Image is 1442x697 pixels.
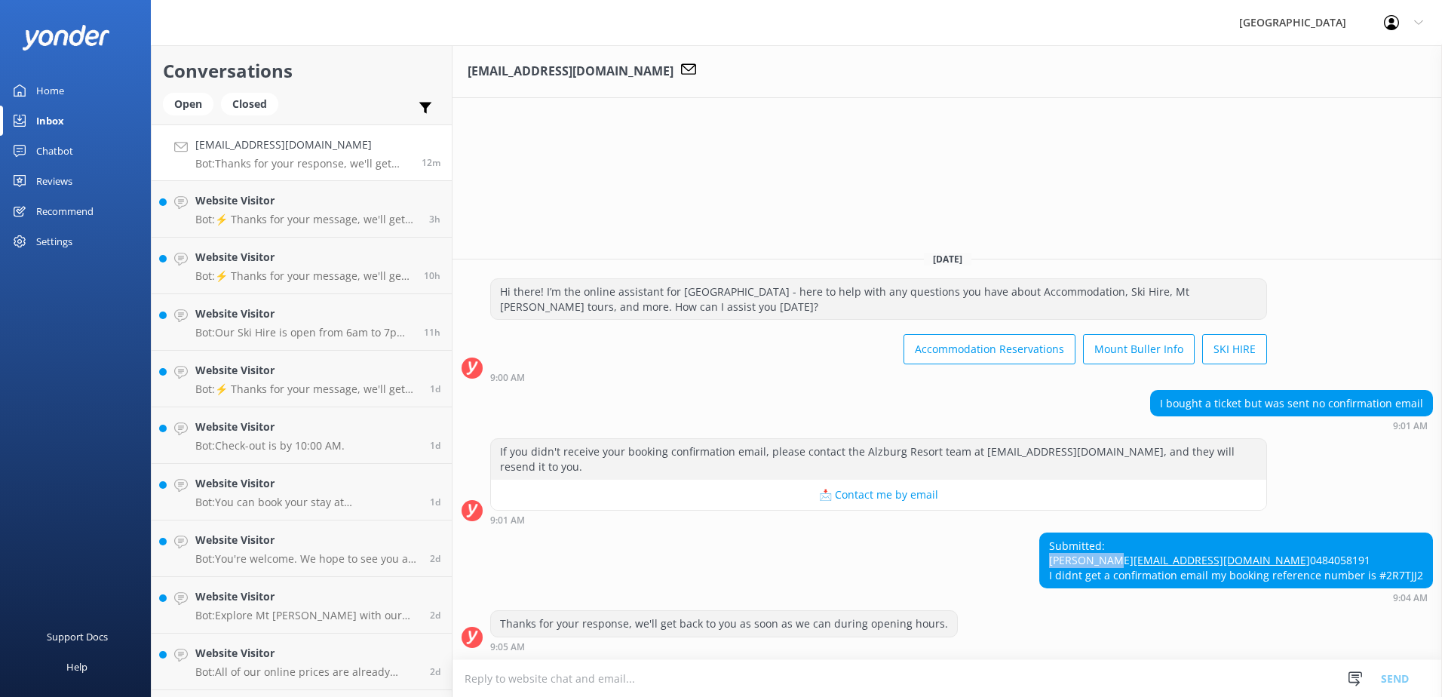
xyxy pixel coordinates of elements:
p: Bot: Our Ski Hire is open from 6am to 7pm [DATE] to [DATE], and until 9pm [DATE]. [195,326,413,339]
div: 09:05am 19-Aug-2025 (UTC +10:00) Australia/Sydney [490,641,958,652]
span: 05:33am 19-Aug-2025 (UTC +10:00) Australia/Sydney [429,213,440,226]
div: Hi there! I’m the online assistant for [GEOGRAPHIC_DATA] - here to help with any questions you ha... [491,279,1266,319]
p: Bot: ⚡ Thanks for your message, we'll get back to you as soon as we can. You're also welcome to k... [195,269,413,283]
p: Bot: All of our online prices are already discounted by 15% from the walk-in rates. You can book ... [195,665,419,679]
a: Website VisitorBot:All of our online prices are already discounted by 15% from the walk-in rates.... [152,634,452,690]
h3: [EMAIL_ADDRESS][DOMAIN_NAME] [468,62,673,81]
div: I bought a ticket but was sent no confirmation email [1151,391,1432,416]
div: Closed [221,93,278,115]
h4: Website Visitor [195,645,419,662]
span: 02:08pm 17-Aug-2025 (UTC +10:00) Australia/Sydney [430,496,440,508]
div: Recommend [36,196,94,226]
div: 09:01am 19-Aug-2025 (UTC +10:00) Australia/Sydney [1150,420,1433,431]
a: Website VisitorBot:Explore Mt [PERSON_NAME] with our all-in-one packages including Accommodation,... [152,577,452,634]
h4: Website Visitor [195,249,413,266]
div: 09:00am 19-Aug-2025 (UTC +10:00) Australia/Sydney [490,372,1267,382]
a: Website VisitorBot:⚡ Thanks for your message, we'll get back to you as soon as we can. You're als... [152,181,452,238]
p: Bot: Thanks for your response, we'll get back to you as soon as we can during opening hours. [195,157,410,170]
div: 09:04am 19-Aug-2025 (UTC +10:00) Australia/Sydney [1039,592,1433,603]
div: 09:01am 19-Aug-2025 (UTC +10:00) Australia/Sydney [490,514,1267,525]
h4: Website Visitor [195,419,345,435]
h4: Website Visitor [195,192,418,209]
button: SKI HIRE [1202,334,1267,364]
div: Home [36,75,64,106]
div: Support Docs [47,622,108,652]
span: 06:39am 17-Aug-2025 (UTC +10:00) Australia/Sydney [430,552,440,565]
a: Website VisitorBot:⚡ Thanks for your message, we'll get back to you as soon as we can. You're als... [152,351,452,407]
a: [EMAIL_ADDRESS][DOMAIN_NAME] [1134,553,1310,567]
h4: Website Visitor [195,475,419,492]
strong: 9:05 AM [490,643,525,652]
strong: 9:00 AM [490,373,525,382]
p: Bot: You can book your stay at [GEOGRAPHIC_DATA] by visiting [URL][DOMAIN_NAME]. Simply select yo... [195,496,419,509]
span: 08:03pm 17-Aug-2025 (UTC +10:00) Australia/Sydney [430,382,440,395]
a: Website VisitorBot:⚡ Thanks for your message, we'll get back to you as soon as we can. You're als... [152,238,452,294]
a: Website VisitorBot:You can book your stay at [GEOGRAPHIC_DATA] by visiting [URL][DOMAIN_NAME]. Si... [152,464,452,520]
button: 📩 Contact me by email [491,480,1266,510]
span: 10:05pm 18-Aug-2025 (UTC +10:00) Australia/Sydney [424,326,440,339]
div: If you didn't receive your booking confirmation email, please contact the Alzburg Resort team at ... [491,439,1266,479]
a: [EMAIL_ADDRESS][DOMAIN_NAME]Bot:Thanks for your response, we'll get back to you as soon as we can... [152,124,452,181]
h2: Conversations [163,57,440,85]
p: Bot: You're welcome. We hope to see you at [GEOGRAPHIC_DATA] soon! [195,552,419,566]
div: Inbox [36,106,64,136]
span: 01:18am 17-Aug-2025 (UTC +10:00) Australia/Sydney [430,609,440,622]
button: Mount Buller Info [1083,334,1195,364]
h4: Website Visitor [195,532,419,548]
button: Accommodation Reservations [904,334,1075,364]
strong: 9:04 AM [1393,594,1428,603]
span: 05:17pm 17-Aug-2025 (UTC +10:00) Australia/Sydney [430,439,440,452]
span: 09:19pm 16-Aug-2025 (UTC +10:00) Australia/Sydney [430,665,440,678]
p: Bot: Check-out is by 10:00 AM. [195,439,345,453]
span: [DATE] [924,253,971,266]
h4: Website Visitor [195,362,419,379]
span: 10:53pm 18-Aug-2025 (UTC +10:00) Australia/Sydney [424,269,440,282]
h4: Website Visitor [195,306,413,322]
div: Reviews [36,166,72,196]
a: Website VisitorBot:Our Ski Hire is open from 6am to 7pm [DATE] to [DATE], and until 9pm [DATE].11h [152,294,452,351]
div: Submitted: [PERSON_NAME] 0484058191 I didnt get a confirmation email my booking reference number ... [1040,533,1432,588]
p: Bot: Explore Mt [PERSON_NAME] with our all-in-one packages including Accommodation, Day Tours, Sk... [195,609,419,622]
p: Bot: ⚡ Thanks for your message, we'll get back to you as soon as we can. You're also welcome to k... [195,382,419,396]
a: Closed [221,95,286,112]
strong: 9:01 AM [1393,422,1428,431]
a: Website VisitorBot:Check-out is by 10:00 AM.1d [152,407,452,464]
a: Website VisitorBot:You're welcome. We hope to see you at [GEOGRAPHIC_DATA] soon!2d [152,520,452,577]
img: yonder-white-logo.png [23,25,109,50]
div: Chatbot [36,136,73,166]
p: Bot: ⚡ Thanks for your message, we'll get back to you as soon as we can. You're also welcome to k... [195,213,418,226]
div: Open [163,93,213,115]
span: 09:04am 19-Aug-2025 (UTC +10:00) Australia/Sydney [422,156,440,169]
div: Thanks for your response, we'll get back to you as soon as we can during opening hours. [491,611,957,637]
h4: [EMAIL_ADDRESS][DOMAIN_NAME] [195,137,410,153]
div: Help [66,652,87,682]
div: Settings [36,226,72,256]
a: Open [163,95,221,112]
strong: 9:01 AM [490,516,525,525]
h4: Website Visitor [195,588,419,605]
